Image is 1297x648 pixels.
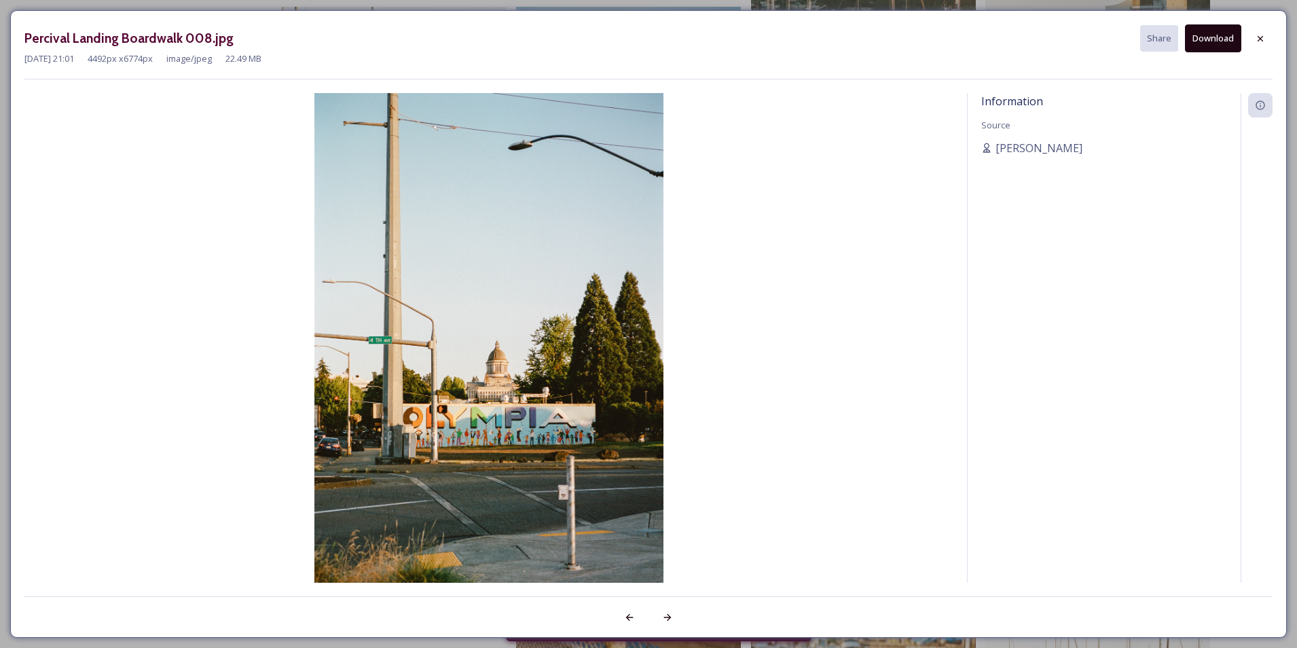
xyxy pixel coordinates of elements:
span: image/jpeg [166,52,212,65]
span: Source [981,119,1010,131]
span: [DATE] 21:01 [24,52,74,65]
span: Information [981,94,1043,109]
span: 4492 px x 6774 px [88,52,153,65]
img: I0000A8MvC.OCML8.jpg [24,93,953,619]
button: Share [1140,25,1178,52]
span: 22.49 MB [225,52,261,65]
h3: Percival Landing Boardwalk 008.jpg [24,29,234,48]
span: [PERSON_NAME] [995,140,1082,156]
button: Download [1185,24,1241,52]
